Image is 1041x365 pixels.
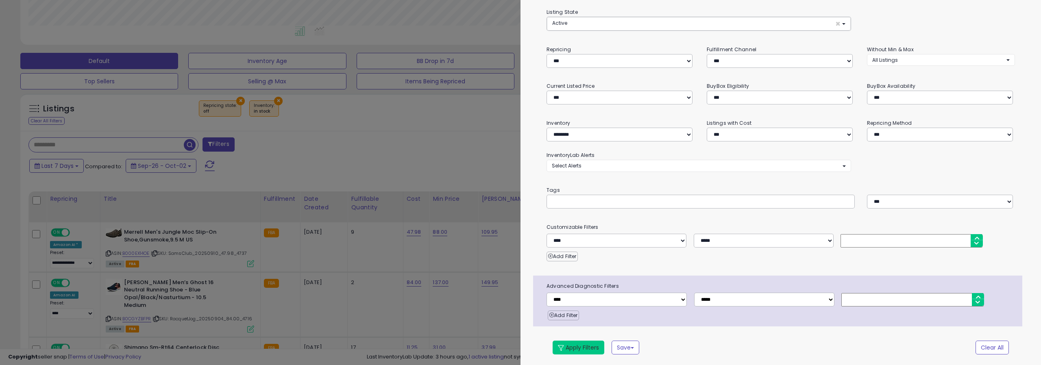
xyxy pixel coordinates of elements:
[867,119,912,126] small: Repricing Method
[707,83,749,89] small: BuyBox Eligibility
[540,186,1021,195] small: Tags
[547,9,578,15] small: Listing State
[547,152,595,159] small: InventoryLab Alerts
[552,20,567,26] span: Active
[707,119,751,126] small: Listings with Cost
[547,17,851,30] button: Active ×
[976,341,1009,354] button: Clear All
[612,341,639,354] button: Save
[547,46,571,53] small: Repricing
[867,54,1015,66] button: All Listings
[867,83,915,89] small: BuyBox Availability
[707,46,756,53] small: Fulfillment Channel
[547,83,595,89] small: Current Listed Price
[547,119,570,126] small: Inventory
[552,162,581,169] span: Select Alerts
[553,341,604,354] button: Apply Filters
[867,46,914,53] small: Without Min & Max
[835,20,841,28] span: ×
[872,56,898,63] span: All Listings
[547,160,851,172] button: Select Alerts
[540,223,1021,232] small: Customizable Filters
[548,311,579,320] button: Add Filter
[540,282,1022,291] span: Advanced Diagnostic Filters
[547,252,578,261] button: Add Filter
